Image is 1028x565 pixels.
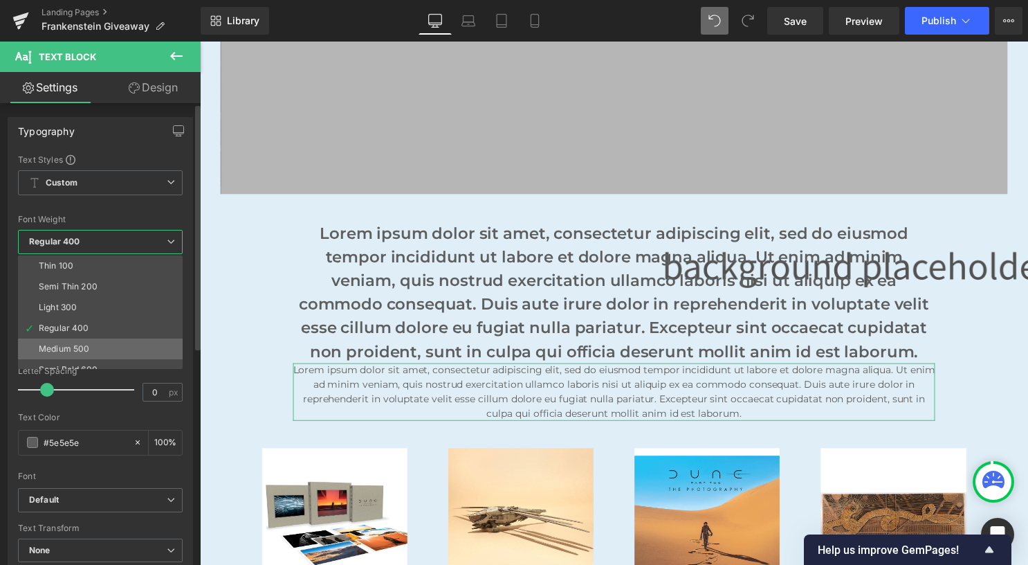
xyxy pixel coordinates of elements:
[18,472,183,481] div: Font
[149,431,182,455] div: %
[921,15,956,26] span: Publish
[44,435,127,450] input: Color
[39,323,89,333] div: Regular 400
[995,7,1022,35] button: More
[29,236,80,246] b: Regular 400
[42,7,201,18] a: Landing Pages
[29,545,51,555] b: None
[201,7,269,35] a: New Library
[39,51,96,62] span: Text Block
[169,388,181,397] span: px
[818,544,981,557] span: Help us improve GemPages!
[18,366,183,376] div: Letter Spacing
[452,7,485,35] a: Laptop
[18,118,75,137] div: Typography
[39,261,73,271] div: Thin 100
[18,154,183,165] div: Text Styles
[103,72,203,103] a: Design
[981,518,1014,551] div: Open Intercom Messenger
[46,177,77,189] b: Custom
[845,14,883,28] span: Preview
[18,523,183,533] div: Text Transform
[39,365,98,375] div: Semi Bold 600
[18,413,183,422] div: Text Color
[39,282,98,292] div: Semi Thin 200
[39,344,89,354] div: Medium 500
[419,7,452,35] a: Desktop
[701,7,728,35] button: Undo
[905,7,989,35] button: Publish
[18,215,183,224] div: Font Weight
[29,494,59,506] i: Default
[227,15,259,27] span: Library
[818,541,998,558] button: Show survey - Help us improve GemPages!
[829,7,899,35] a: Preview
[518,7,551,35] a: Mobile
[42,21,149,32] span: Frankenstein Giveaway
[485,7,518,35] a: Tablet
[39,303,77,312] div: Light 300
[784,14,807,28] span: Save
[734,7,762,35] button: Redo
